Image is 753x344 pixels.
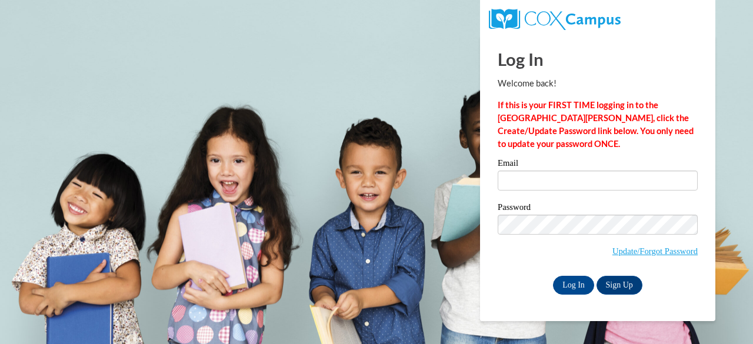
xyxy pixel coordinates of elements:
[597,276,642,295] a: Sign Up
[498,47,698,71] h1: Log In
[498,77,698,90] p: Welcome back!
[498,159,698,171] label: Email
[553,276,594,295] input: Log In
[498,203,698,215] label: Password
[498,100,694,149] strong: If this is your FIRST TIME logging in to the [GEOGRAPHIC_DATA][PERSON_NAME], click the Create/Upd...
[489,9,621,30] img: COX Campus
[612,246,698,256] a: Update/Forgot Password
